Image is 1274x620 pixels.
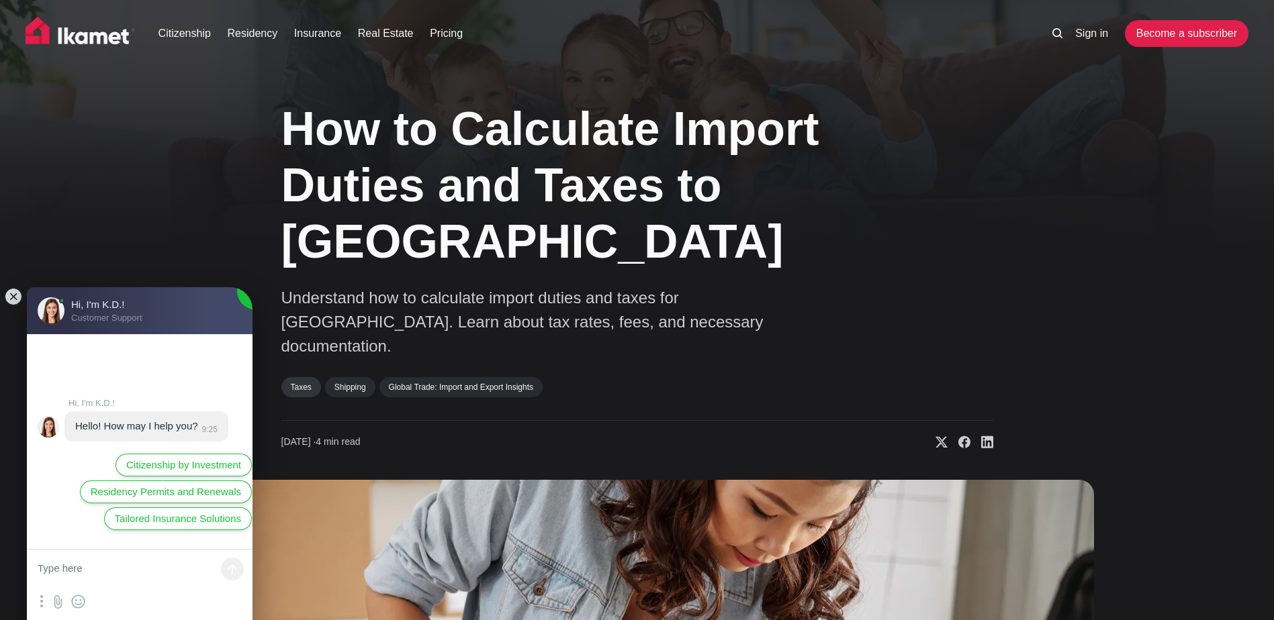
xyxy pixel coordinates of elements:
a: Real Estate [358,25,414,42]
span: [DATE] ∙ [281,436,316,447]
jdiv: Hi, I'm K.D.! [69,398,242,408]
a: Pricing [430,25,463,42]
img: Ikamet home [26,17,136,50]
a: Shipping [325,377,375,397]
span: Tailored Insurance Solutions [115,511,241,526]
a: Share on X [925,435,948,449]
a: Insurance [294,25,341,42]
jdiv: Hi, I'm K.D.! [38,416,59,437]
jdiv: 03.09.25 9:25:54 [64,411,228,442]
time: 4 min read [281,435,361,449]
a: Become a subscriber [1125,20,1248,47]
p: Understand how to calculate import duties and taxes for [GEOGRAPHIC_DATA]. Learn about tax rates,... [281,286,819,358]
a: Taxes [281,377,321,397]
span: Residency Permits and Renewals [91,484,241,499]
jdiv: 9:25 [198,425,218,434]
a: Global Trade: Import and Export Insights [379,377,543,397]
a: Residency [228,25,278,42]
a: Citizenship [158,25,211,42]
jdiv: Hello! How may I help you? [75,420,198,431]
a: Sign in [1075,25,1108,42]
a: Share on Facebook [948,435,970,449]
a: Share on Linkedin [970,435,993,449]
h1: How to Calculate Import Duties and Taxes to [GEOGRAPHIC_DATA] [281,101,859,270]
span: Citizenship by Investment [126,458,241,472]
